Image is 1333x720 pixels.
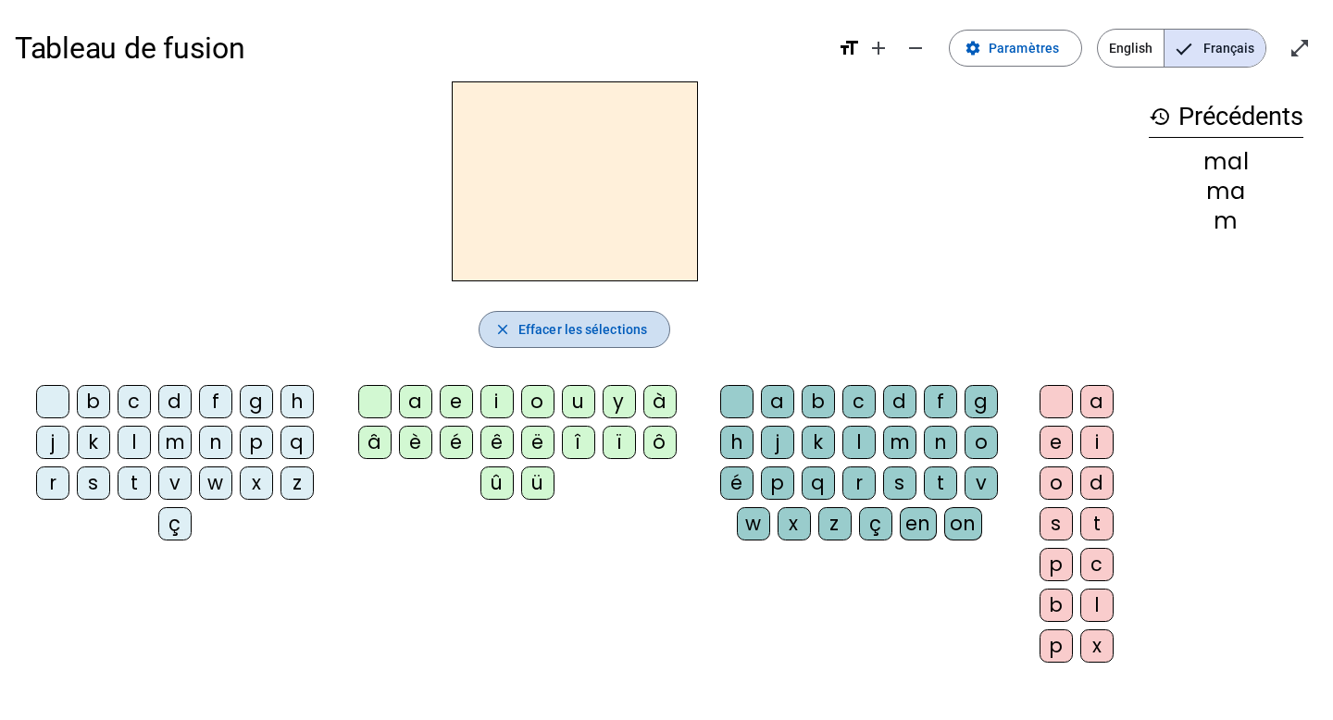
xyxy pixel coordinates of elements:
[480,385,514,418] div: i
[479,311,670,348] button: Effacer les sélections
[240,385,273,418] div: g
[440,385,473,418] div: e
[358,426,392,459] div: â
[1289,37,1311,59] mat-icon: open_in_full
[1149,106,1171,128] mat-icon: history
[842,466,876,500] div: r
[924,426,957,459] div: n
[158,385,192,418] div: d
[720,466,754,500] div: é
[904,37,927,59] mat-icon: remove
[158,426,192,459] div: m
[494,321,511,338] mat-icon: close
[1040,466,1073,500] div: o
[521,426,554,459] div: ë
[1080,589,1114,622] div: l
[1080,507,1114,540] div: t
[77,466,110,500] div: s
[1098,30,1164,67] span: English
[77,426,110,459] div: k
[240,426,273,459] div: p
[1149,180,1303,203] div: ma
[518,318,647,341] span: Effacer les sélections
[199,385,232,418] div: f
[778,507,811,540] div: x
[761,466,794,500] div: p
[883,466,916,500] div: s
[118,466,151,500] div: t
[924,385,957,418] div: f
[1080,385,1114,418] div: a
[1040,507,1073,540] div: s
[838,37,860,59] mat-icon: format_size
[802,426,835,459] div: k
[280,426,314,459] div: q
[1281,30,1318,67] button: Entrer en plein écran
[521,385,554,418] div: o
[118,385,151,418] div: c
[603,426,636,459] div: ï
[480,466,514,500] div: û
[924,466,957,500] div: t
[802,466,835,500] div: q
[897,30,934,67] button: Diminuer la taille de la police
[562,385,595,418] div: u
[118,426,151,459] div: l
[77,385,110,418] div: b
[720,426,754,459] div: h
[1097,29,1266,68] mat-button-toggle-group: Language selection
[36,466,69,500] div: r
[867,37,890,59] mat-icon: add
[761,385,794,418] div: a
[859,507,892,540] div: ç
[643,385,677,418] div: à
[399,426,432,459] div: è
[842,426,876,459] div: l
[761,426,794,459] div: j
[1040,589,1073,622] div: b
[158,507,192,540] div: ç
[1040,629,1073,663] div: p
[158,466,192,500] div: v
[1149,210,1303,232] div: m
[1165,30,1265,67] span: Français
[842,385,876,418] div: c
[36,426,69,459] div: j
[944,507,982,540] div: on
[965,40,981,56] mat-icon: settings
[199,426,232,459] div: n
[480,426,514,459] div: ê
[1040,426,1073,459] div: e
[1080,548,1114,581] div: c
[440,426,473,459] div: é
[965,426,998,459] div: o
[280,385,314,418] div: h
[643,426,677,459] div: ô
[562,426,595,459] div: î
[1040,548,1073,581] div: p
[883,426,916,459] div: m
[521,466,554,500] div: ü
[965,466,998,500] div: v
[989,37,1059,59] span: Paramètres
[949,30,1082,67] button: Paramètres
[399,385,432,418] div: a
[860,30,897,67] button: Augmenter la taille de la police
[1149,151,1303,173] div: mal
[1080,629,1114,663] div: x
[883,385,916,418] div: d
[737,507,770,540] div: w
[603,385,636,418] div: y
[818,507,852,540] div: z
[199,466,232,500] div: w
[1080,466,1114,500] div: d
[280,466,314,500] div: z
[240,466,273,500] div: x
[1149,96,1303,138] h3: Précédents
[802,385,835,418] div: b
[1080,426,1114,459] div: i
[900,507,937,540] div: en
[15,19,823,78] h1: Tableau de fusion
[965,385,998,418] div: g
